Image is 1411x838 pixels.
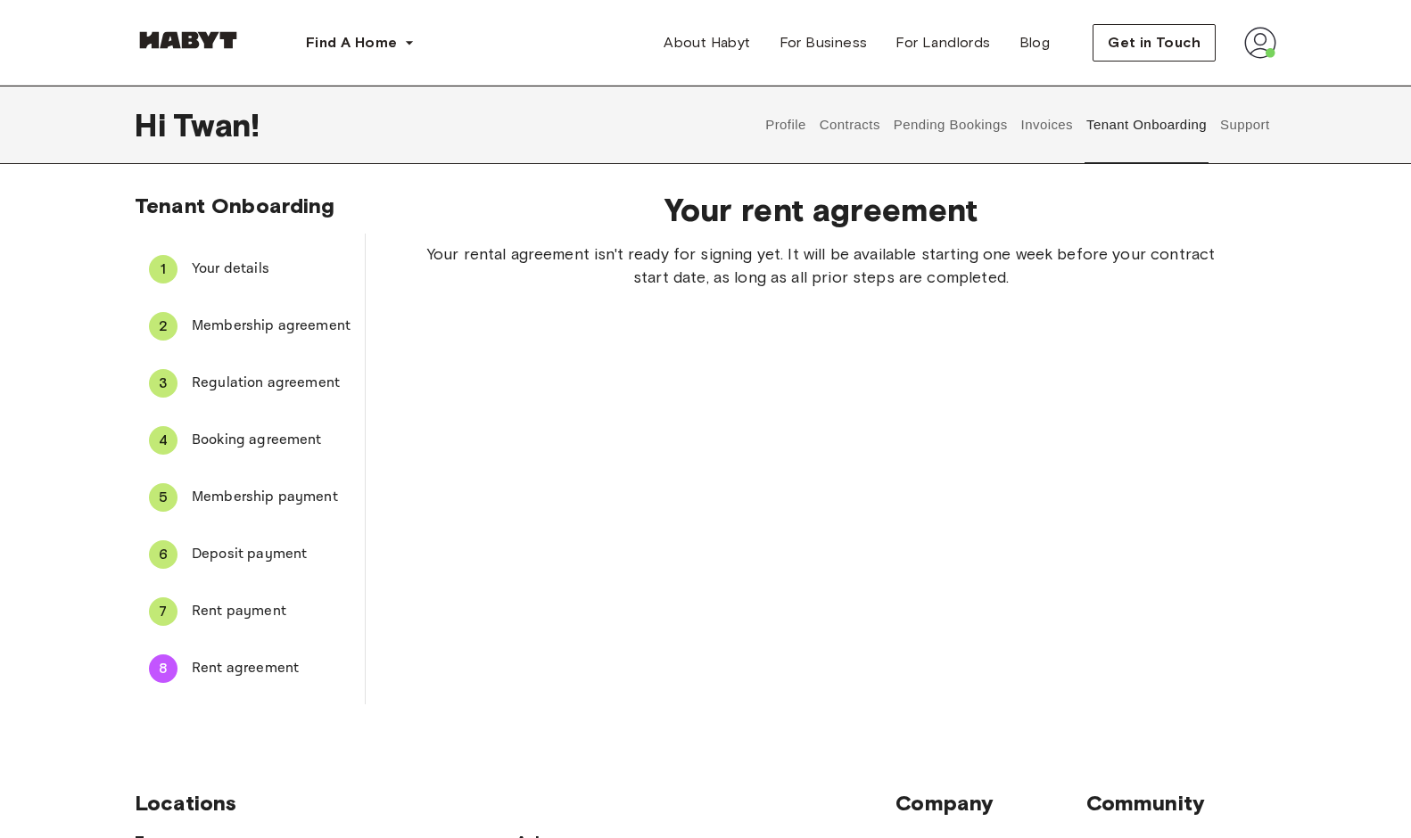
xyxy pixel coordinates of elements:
[763,86,809,164] button: Profile
[881,25,1004,61] a: For Landlords
[149,426,177,455] div: 4
[759,86,1276,164] div: user profile tabs
[1093,24,1216,62] button: Get in Touch
[1019,32,1051,53] span: Blog
[192,373,351,394] span: Regulation agreement
[192,316,351,337] span: Membership agreement
[423,191,1219,228] span: Your rent agreement
[292,25,429,61] button: Find A Home
[149,654,177,683] div: 8
[423,242,1219,289] span: Your rental agreement isn't ready for signing yet. It will be available starting one week before ...
[664,32,750,53] span: About Habyt
[135,790,895,817] span: Locations
[306,32,397,53] span: Find A Home
[149,597,177,626] div: 7
[135,362,365,405] div: 3Regulation agreement
[780,32,868,53] span: For Business
[649,25,764,61] a: About Habyt
[149,255,177,283] div: 1
[173,106,260,144] span: Twan !
[192,259,351,280] span: Your details
[149,369,177,398] div: 3
[1019,86,1075,164] button: Invoices
[135,31,242,49] img: Habyt
[192,430,351,451] span: Booking agreement
[192,658,351,679] span: Rent agreement
[135,419,365,462] div: 4Booking agreement
[192,601,351,622] span: Rent payment
[1217,86,1272,164] button: Support
[149,483,177,512] div: 5
[135,193,335,218] span: Tenant Onboarding
[891,86,1010,164] button: Pending Bookings
[135,590,365,633] div: 7Rent payment
[817,86,882,164] button: Contracts
[149,312,177,341] div: 2
[135,476,365,519] div: 5Membership payment
[135,533,365,576] div: 6Deposit payment
[135,647,365,690] div: 8Rent agreement
[135,305,365,348] div: 2Membership agreement
[1085,86,1209,164] button: Tenant Onboarding
[192,487,351,508] span: Membership payment
[1108,32,1201,53] span: Get in Touch
[895,790,1085,817] span: Company
[135,248,365,291] div: 1Your details
[1244,27,1276,59] img: avatar
[149,540,177,569] div: 6
[135,106,173,144] span: Hi
[895,32,990,53] span: For Landlords
[1086,790,1276,817] span: Community
[192,544,351,565] span: Deposit payment
[765,25,882,61] a: For Business
[1005,25,1065,61] a: Blog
